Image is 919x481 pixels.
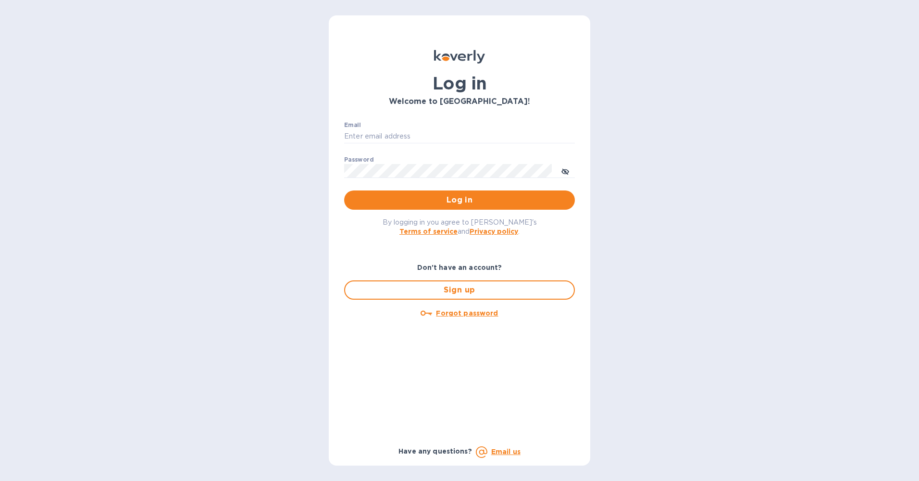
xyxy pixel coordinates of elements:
button: Sign up [344,280,575,300]
h3: Welcome to [GEOGRAPHIC_DATA]! [344,97,575,106]
button: Log in [344,190,575,210]
h1: Log in [344,73,575,93]
button: toggle password visibility [556,161,575,180]
label: Email [344,122,361,128]
a: Privacy policy [470,228,518,235]
span: Sign up [353,284,566,296]
span: Log in [352,194,567,206]
a: Terms of service [399,228,458,235]
b: Don't have an account? [417,264,502,271]
span: By logging in you agree to [PERSON_NAME]'s and . [383,218,537,235]
u: Forgot password [436,309,498,317]
b: Have any questions? [398,447,472,455]
input: Enter email address [344,129,575,144]
img: Koverly [434,50,485,63]
a: Email us [491,448,521,456]
label: Password [344,157,373,163]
